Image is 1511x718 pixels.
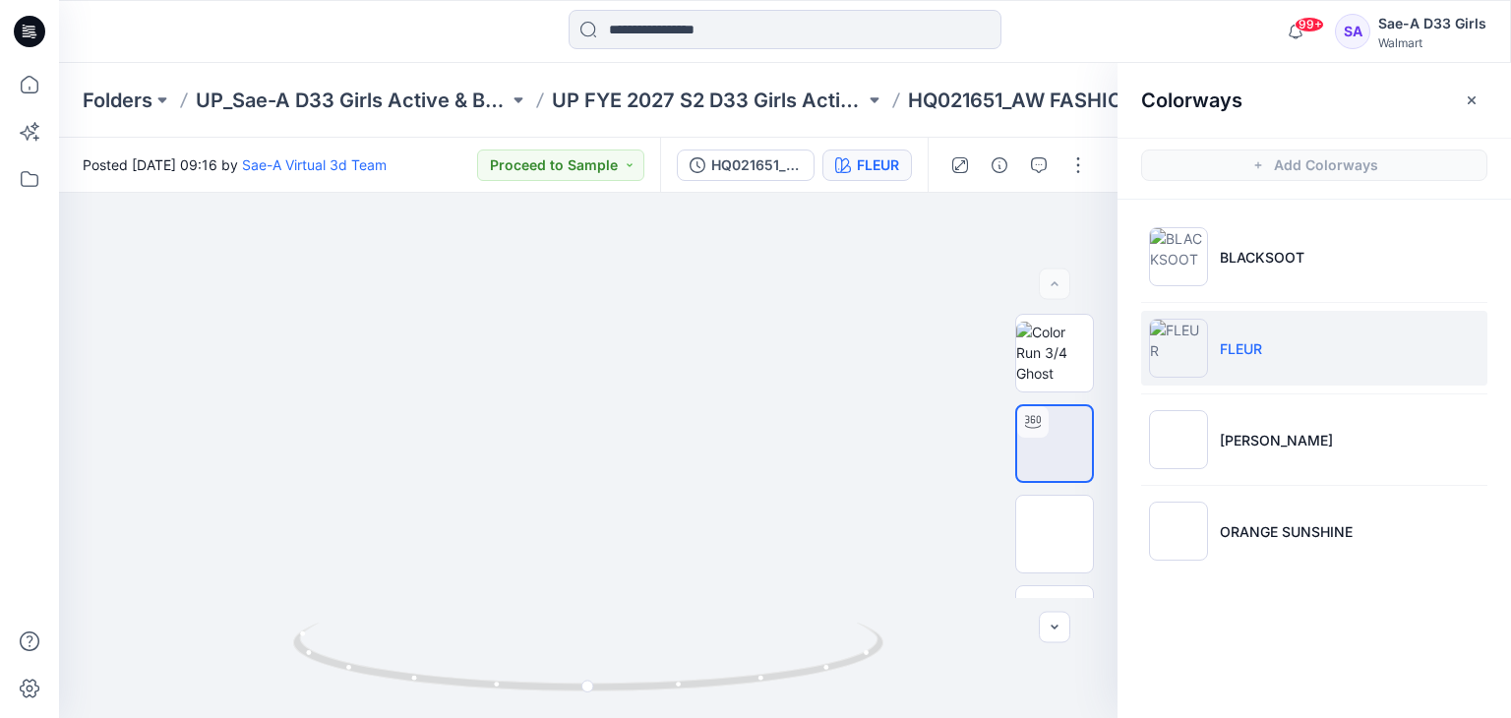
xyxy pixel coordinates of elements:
p: BLACKSOOT [1220,247,1304,268]
div: SA [1335,14,1370,49]
a: Folders [83,87,152,114]
span: Posted [DATE] 09:16 by [83,154,387,175]
img: BLACKSOOT [1149,227,1208,286]
button: HQ021651_FULL COLORWAYS [677,150,815,181]
p: ORANGE SUNSHINE [1220,521,1353,542]
button: Details [984,150,1015,181]
p: [PERSON_NAME] [1220,430,1333,450]
span: 99+ [1295,17,1324,32]
button: FLEUR [822,150,912,181]
div: HQ021651_FULL COLORWAYS [711,154,802,176]
div: Walmart [1378,35,1486,50]
img: Color Run 3/4 Ghost [1016,322,1093,384]
div: FLEUR [857,154,899,176]
a: UP_Sae-A D33 Girls Active & Bottoms [196,87,509,114]
p: HQ021651_AW FASHION TANK [908,87,1196,114]
h2: Colorways [1141,89,1242,112]
a: Sae-A Virtual 3d Team [242,156,387,173]
a: UP FYE 2027 S2 D33 Girls Active Sae-A [552,87,865,114]
div: Sae-A D33 Girls [1378,12,1486,35]
img: FLEUR [1149,319,1208,378]
p: FLEUR [1220,338,1262,359]
img: JADE STONE [1149,410,1208,469]
img: ORANGE SUNSHINE [1149,502,1208,561]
